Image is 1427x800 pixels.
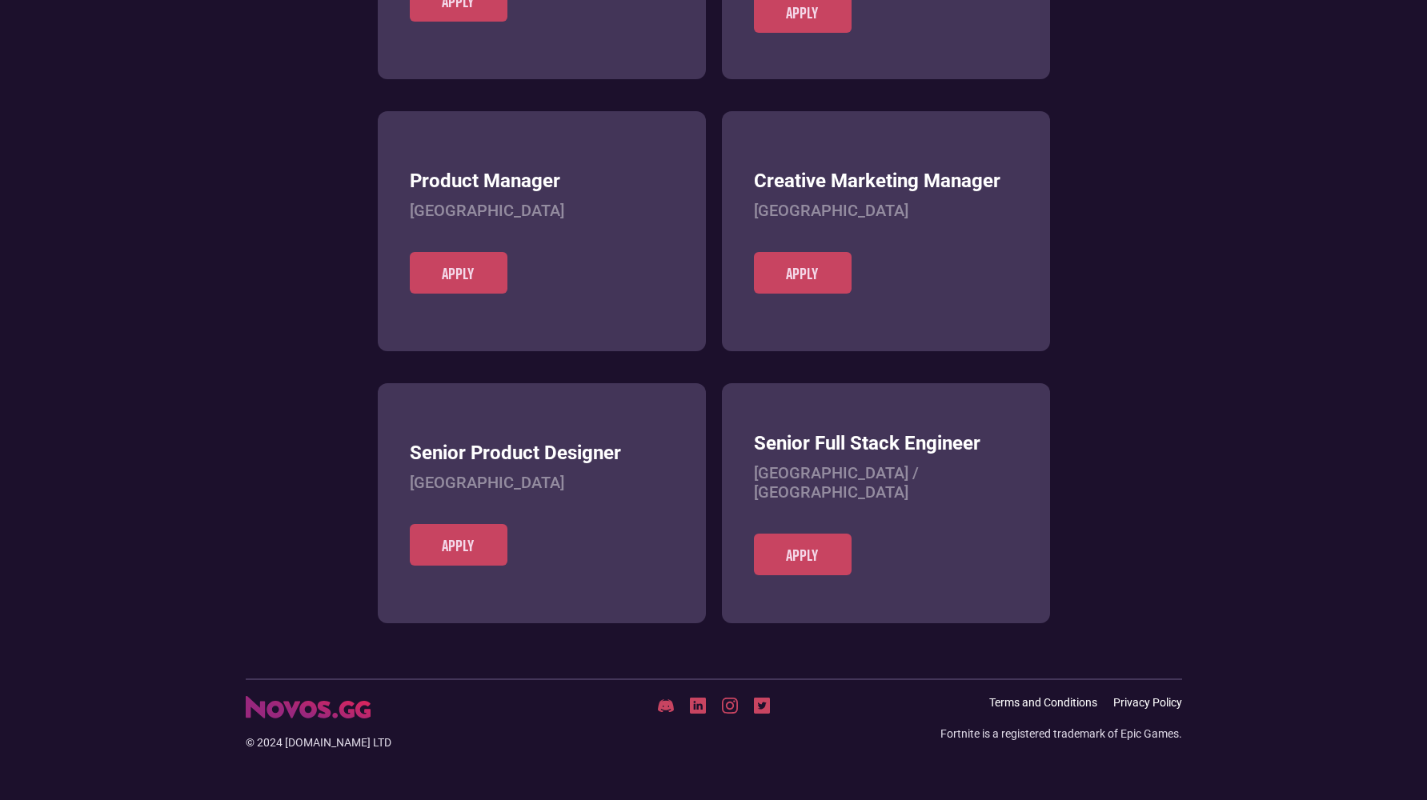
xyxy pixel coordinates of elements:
[754,252,852,294] a: Apply
[989,696,1097,710] a: Terms and Conditions
[1113,696,1182,710] a: Privacy Policy
[754,170,1018,252] a: Creative Marketing Manager[GEOGRAPHIC_DATA]
[410,524,507,566] a: Apply
[940,726,1182,742] div: Fortnite is a registered trademark of Epic Games.
[754,170,1018,193] h3: Creative Marketing Manager
[410,252,507,294] a: Apply
[410,170,674,252] a: Product Manager[GEOGRAPHIC_DATA]
[754,534,852,575] a: Apply
[410,201,674,220] h4: [GEOGRAPHIC_DATA]
[754,463,1018,502] h4: [GEOGRAPHIC_DATA] / [GEOGRAPHIC_DATA]
[410,442,674,465] h3: Senior Product Designer
[410,170,674,193] h3: Product Manager
[754,432,1018,534] a: Senior Full Stack Engineer[GEOGRAPHIC_DATA] / [GEOGRAPHIC_DATA]
[754,432,1018,455] h3: Senior Full Stack Engineer
[410,442,674,524] a: Senior Product Designer[GEOGRAPHIC_DATA]
[410,473,674,492] h4: [GEOGRAPHIC_DATA]
[754,201,1018,220] h4: [GEOGRAPHIC_DATA]
[246,734,558,750] div: © 2024 [DOMAIN_NAME] LTD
